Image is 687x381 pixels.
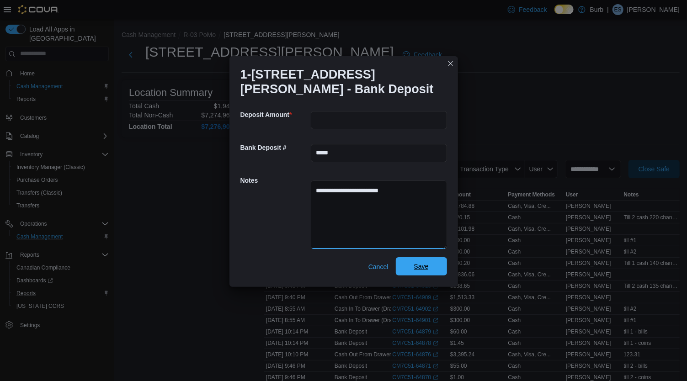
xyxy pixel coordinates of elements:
[240,106,309,124] h5: Deposit Amount
[240,171,309,190] h5: Notes
[414,262,429,271] span: Save
[240,138,309,157] h5: Bank Deposit #
[365,258,392,276] button: Cancel
[240,67,440,96] h1: 1-[STREET_ADDRESS][PERSON_NAME] - Bank Deposit
[396,257,447,275] button: Save
[368,262,389,271] span: Cancel
[445,58,456,69] button: Closes this modal window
